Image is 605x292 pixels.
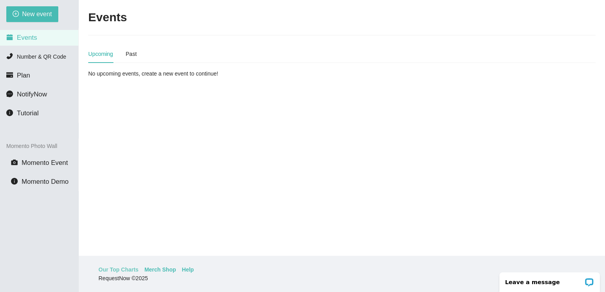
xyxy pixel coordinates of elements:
div: Upcoming [88,50,113,58]
span: Plan [17,72,30,79]
a: Merch Shop [145,265,176,274]
h2: Events [88,9,127,26]
span: Tutorial [17,109,39,117]
a: Our Top Charts [98,265,139,274]
span: calendar [6,34,13,41]
span: plus-circle [13,11,19,18]
span: NotifyNow [17,91,47,98]
span: New event [22,9,52,19]
span: info-circle [11,178,18,185]
span: info-circle [6,109,13,116]
span: credit-card [6,72,13,78]
span: Momento Demo [22,178,69,185]
span: Number & QR Code [17,54,66,60]
div: No upcoming events, create a new event to continue! [88,69,253,78]
span: camera [11,159,18,166]
button: plus-circleNew event [6,6,58,22]
span: Momento Event [22,159,68,166]
span: phone [6,53,13,59]
div: Past [126,50,137,58]
iframe: LiveChat chat widget [494,267,605,292]
div: RequestNow © 2025 [98,274,583,283]
span: message [6,91,13,97]
a: Help [182,265,194,274]
span: Events [17,34,37,41]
